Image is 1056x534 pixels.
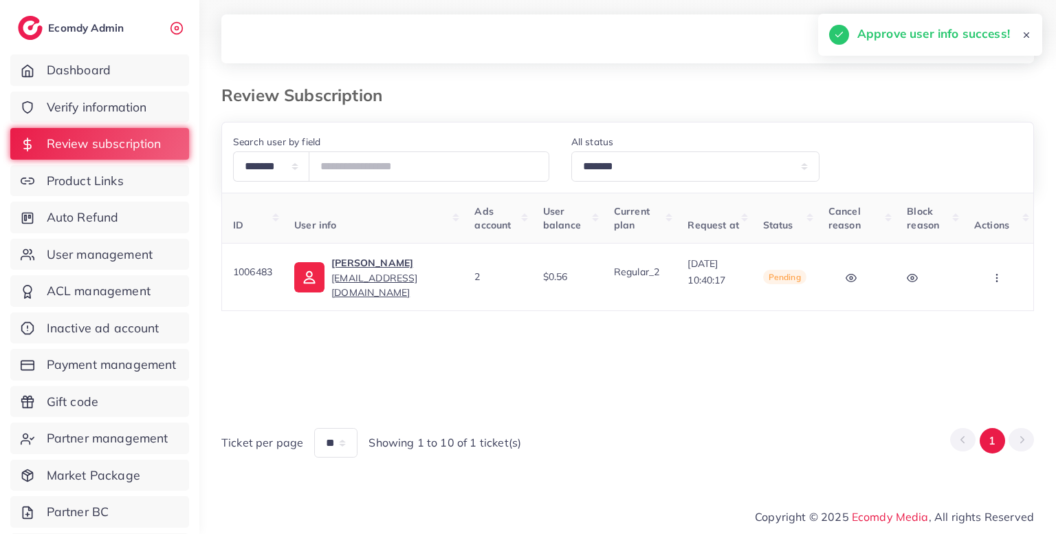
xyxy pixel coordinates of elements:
[10,128,189,160] a: Review subscription
[47,393,98,411] span: Gift code
[828,205,861,231] span: Cancel reason
[10,275,189,307] a: ACL management
[852,510,929,524] a: Ecomdy Media
[47,172,124,190] span: Product Links
[950,428,1034,453] ul: Pagination
[980,428,1005,453] button: Go to page 1
[10,239,189,270] a: User management
[10,202,189,233] a: Auto Refund
[368,435,521,451] span: Showing 1 to 10 of 1 ticket(s)
[233,264,272,280] p: 1006483
[974,219,1009,231] span: Actions
[294,262,324,292] img: ic-user-info.36bf1079.svg
[755,509,1034,525] span: Copyright © 2025
[687,255,740,288] p: [DATE] 10:40:17
[10,54,189,86] a: Dashboard
[221,85,393,105] h3: Review Subscription
[10,165,189,197] a: Product Links
[48,21,127,34] h2: Ecomdy Admin
[687,219,739,231] span: Request at
[763,270,806,285] span: Pending
[614,264,666,280] p: Regular_2
[543,205,581,231] span: User balance
[474,205,511,231] span: Ads account
[474,270,520,284] div: 2
[18,16,127,40] a: logoEcomdy Admin
[763,219,793,231] span: Status
[18,16,43,40] img: logo
[543,270,592,284] div: $0.56
[47,282,151,300] span: ACL management
[10,496,189,528] a: Partner BC
[571,135,614,149] label: All status
[233,135,320,149] label: Search user by field
[47,319,159,337] span: Inactive ad account
[47,503,109,521] span: Partner BC
[10,349,189,381] a: Payment management
[10,460,189,491] a: Market Package
[47,356,177,374] span: Payment management
[10,312,189,344] a: Inactive ad account
[233,219,243,231] span: ID
[857,25,1010,43] h5: Approve user info success!
[10,92,189,123] a: Verify information
[294,219,336,231] span: User info
[331,272,417,298] span: [EMAIL_ADDRESS][DOMAIN_NAME]
[47,61,111,79] span: Dashboard
[907,205,939,231] span: Block reason
[614,205,650,231] span: Current plan
[331,255,452,299] a: [PERSON_NAME][EMAIL_ADDRESS][DOMAIN_NAME]
[10,386,189,418] a: Gift code
[929,509,1034,525] span: , All rights Reserved
[10,423,189,454] a: Partner management
[47,467,140,484] span: Market Package
[47,98,147,116] span: Verify information
[47,209,119,226] span: Auto Refund
[331,255,452,271] p: [PERSON_NAME]
[47,246,153,264] span: User management
[47,429,168,447] span: Partner management
[221,435,303,451] span: Ticket per page
[47,135,162,153] span: Review subscription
